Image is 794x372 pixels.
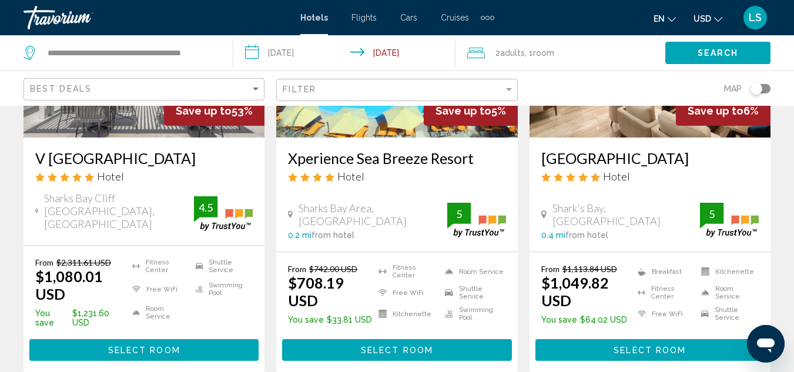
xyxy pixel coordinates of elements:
[24,6,289,29] a: Travorium
[288,274,344,309] ins: $708.19 USD
[288,264,306,274] span: From
[535,342,765,355] a: Select Room
[695,306,759,321] li: Shuttle Service
[447,207,471,221] div: 5
[288,230,311,240] span: 0.2 mi
[299,202,447,227] span: Sharks Bay Area, [GEOGRAPHIC_DATA]
[97,170,124,183] span: Hotel
[300,13,328,22] a: Hotels
[724,81,742,97] span: Map
[29,342,259,355] a: Select Room
[30,84,92,93] span: Best Deals
[361,346,433,355] span: Select Room
[632,306,695,321] li: Free WiFi
[176,105,232,117] span: Save up to
[562,264,617,274] del: $1,113.84 USD
[126,304,190,321] li: Room Service
[614,346,686,355] span: Select Room
[56,257,111,267] del: $2,311.61 USD
[695,264,759,279] li: Kitchenette
[700,207,723,221] div: 5
[541,170,759,183] div: 5 star Hotel
[35,309,69,327] span: You save
[44,192,194,230] span: Sharks Bay Cliff [GEOGRAPHIC_DATA], [GEOGRAPHIC_DATA]
[288,149,505,167] a: Xperience Sea Breeze Resort
[35,257,53,267] span: From
[541,264,560,274] span: From
[694,14,711,24] span: USD
[400,13,417,22] a: Cars
[190,281,253,299] li: Swimming Pool
[565,230,608,240] span: from hotel
[694,10,722,27] button: Change currency
[700,203,759,237] img: trustyou-badge.svg
[190,257,253,275] li: Shuttle Service
[233,35,455,71] button: Check-in date: Jan 7, 2026 Check-out date: Jan 14, 2026
[276,78,517,102] button: Filter
[698,49,739,58] span: Search
[525,45,554,61] span: , 1
[500,48,525,58] span: Adults
[676,96,770,126] div: 6%
[126,281,190,299] li: Free WiFi
[441,13,469,22] a: Cruises
[35,149,253,167] a: V [GEOGRAPHIC_DATA]
[351,13,377,22] a: Flights
[535,339,765,361] button: Select Room
[541,230,565,240] span: 0.4 mi
[35,170,253,183] div: 5 star Hotel
[282,342,511,355] a: Select Room
[688,105,743,117] span: Save up to
[439,264,505,279] li: Room Service
[654,10,676,27] button: Change language
[533,48,554,58] span: Room
[373,285,439,300] li: Free WiFi
[337,170,364,183] span: Hotel
[288,315,373,324] p: $33.81 USD
[373,264,439,279] li: Fitness Center
[424,96,518,126] div: 5%
[283,85,316,94] span: Filter
[288,170,505,183] div: 4 star Hotel
[742,83,770,94] button: Toggle map
[126,257,190,275] li: Fitness Center
[311,230,354,240] span: from hotel
[108,346,180,355] span: Select Room
[288,315,324,324] span: You save
[439,306,505,321] li: Swimming Pool
[35,267,103,303] ins: $1,080.01 USD
[541,149,759,167] a: [GEOGRAPHIC_DATA]
[632,285,695,300] li: Fitness Center
[164,96,264,126] div: 53%
[654,14,665,24] span: en
[541,315,632,324] p: $64.02 USD
[747,325,785,363] iframe: Pulsante per aprire la finestra di messaggistica
[495,45,525,61] span: 2
[373,306,439,321] li: Kitchenette
[35,309,126,327] p: $1,231.60 USD
[740,5,770,30] button: User Menu
[541,274,609,309] ins: $1,049.82 USD
[29,339,259,361] button: Select Room
[749,12,762,24] span: LS
[632,264,695,279] li: Breakfast
[447,203,506,237] img: trustyou-badge.svg
[481,8,494,27] button: Extra navigation items
[30,85,261,95] mat-select: Sort by
[439,285,505,300] li: Shuttle Service
[665,42,770,63] button: Search
[541,315,577,324] span: You save
[194,200,217,215] div: 4.5
[455,35,665,71] button: Travelers: 2 adults, 0 children
[194,196,253,231] img: trustyou-badge.svg
[282,339,511,361] button: Select Room
[552,202,700,227] span: Shark's Bay, [GEOGRAPHIC_DATA]
[435,105,491,117] span: Save up to
[603,170,630,183] span: Hotel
